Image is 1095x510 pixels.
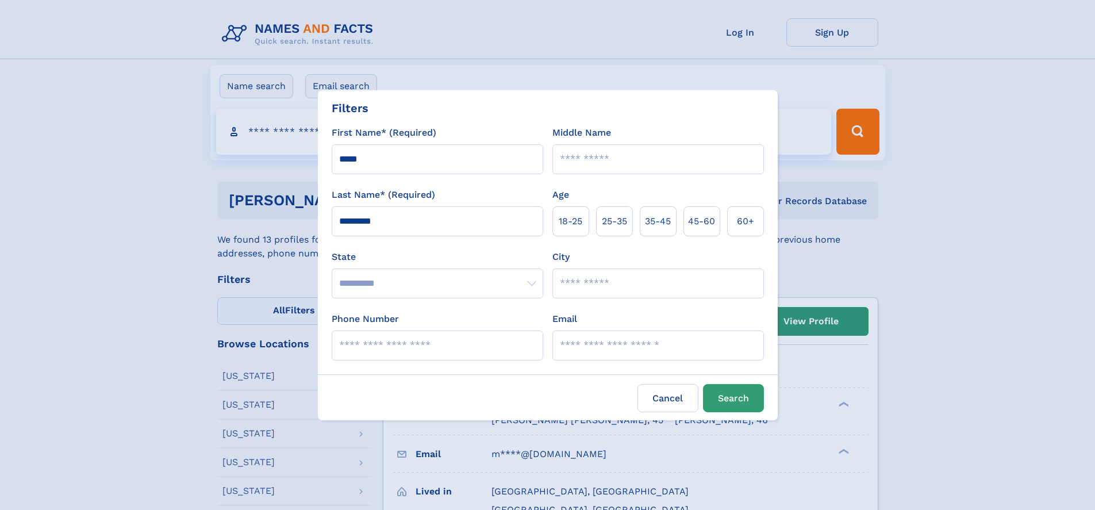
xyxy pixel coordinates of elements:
div: Filters [332,99,368,117]
label: Cancel [637,384,698,412]
label: Middle Name [552,126,611,140]
span: 18‑25 [559,214,582,228]
label: Last Name* (Required) [332,188,435,202]
label: State [332,250,543,264]
label: Age [552,188,569,202]
span: 60+ [737,214,754,228]
button: Search [703,384,764,412]
label: Phone Number [332,312,399,326]
span: 25‑35 [602,214,627,228]
span: 45‑60 [688,214,715,228]
label: Email [552,312,577,326]
label: City [552,250,570,264]
span: 35‑45 [645,214,671,228]
label: First Name* (Required) [332,126,436,140]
